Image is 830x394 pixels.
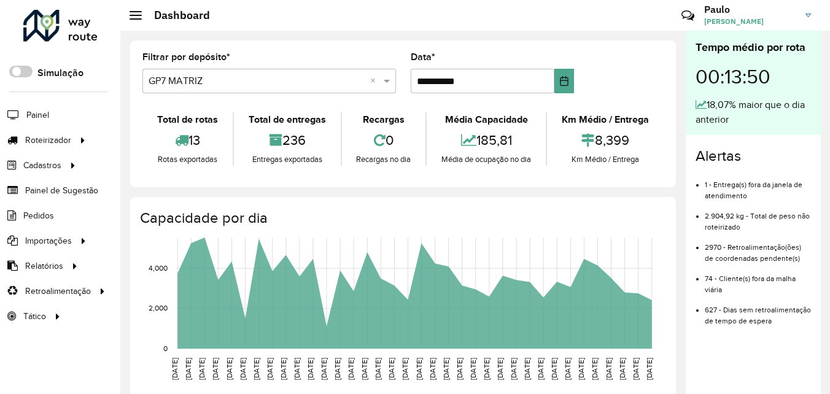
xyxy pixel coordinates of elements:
div: 185,81 [430,127,543,153]
div: Total de rotas [145,112,230,127]
text: [DATE] [483,358,491,380]
label: Filtrar por depósito [142,50,230,64]
text: [DATE] [618,358,626,380]
text: [DATE] [429,358,436,380]
li: 2970 - Retroalimentação(ões) de coordenadas pendente(s) [705,233,811,264]
text: [DATE] [293,358,301,380]
text: [DATE] [239,358,247,380]
text: [DATE] [184,358,192,380]
span: Clear all [370,74,381,88]
text: [DATE] [320,358,328,380]
div: Total de entregas [237,112,338,127]
div: 0 [345,127,423,153]
div: Média de ocupação no dia [430,153,543,166]
div: 18,07% maior que o dia anterior [696,98,811,127]
span: Painel [26,109,49,122]
text: [DATE] [211,358,219,380]
text: [DATE] [496,358,504,380]
text: 4,000 [149,264,168,272]
h4: Capacidade por dia [140,209,664,227]
span: Painel de Sugestão [25,184,98,197]
div: Média Capacidade [430,112,543,127]
text: [DATE] [171,358,179,380]
text: [DATE] [645,358,653,380]
span: Tático [23,310,46,323]
span: Pedidos [23,209,54,222]
div: 8,399 [550,127,661,153]
text: [DATE] [252,358,260,380]
div: 00:13:50 [696,56,811,98]
text: [DATE] [591,358,599,380]
h3: Paulo [704,4,796,15]
div: 236 [237,127,338,153]
label: Simulação [37,66,83,80]
div: Recargas no dia [345,153,423,166]
div: Entregas exportadas [237,153,338,166]
text: [DATE] [225,358,233,380]
li: 1 - Entrega(s) fora da janela de atendimento [705,170,811,201]
span: Importações [25,234,72,247]
text: 2,000 [149,304,168,312]
div: Km Médio / Entrega [550,153,661,166]
div: Críticas? Dúvidas? Elogios? Sugestões? Entre em contato conosco! [535,4,663,37]
text: 0 [163,344,168,352]
h4: Alertas [696,147,811,165]
div: Rotas exportadas [145,153,230,166]
span: Relatórios [25,260,63,272]
span: Retroalimentação [25,285,91,298]
div: 13 [145,127,230,153]
text: [DATE] [577,358,585,380]
text: [DATE] [333,358,341,380]
li: 627 - Dias sem retroalimentação de tempo de espera [705,295,811,326]
text: [DATE] [456,358,463,380]
div: Tempo médio por rota [696,39,811,56]
text: [DATE] [550,358,558,380]
li: 2.904,92 kg - Total de peso não roteirizado [705,201,811,233]
text: [DATE] [564,358,572,380]
text: [DATE] [523,358,531,380]
text: [DATE] [510,358,518,380]
button: Choose Date [554,69,575,93]
text: [DATE] [401,358,409,380]
text: [DATE] [266,358,274,380]
text: [DATE] [198,358,206,380]
text: [DATE] [415,358,423,380]
text: [DATE] [306,358,314,380]
text: [DATE] [442,358,450,380]
span: Roteirizador [25,134,71,147]
text: [DATE] [347,358,355,380]
div: Km Médio / Entrega [550,112,661,127]
label: Data [411,50,435,64]
text: [DATE] [632,358,640,380]
a: Contato Rápido [675,2,701,29]
text: [DATE] [279,358,287,380]
text: [DATE] [469,358,477,380]
text: [DATE] [387,358,395,380]
div: Recargas [345,112,423,127]
li: 74 - Cliente(s) fora da malha viária [705,264,811,295]
text: [DATE] [537,358,545,380]
text: [DATE] [360,358,368,380]
text: [DATE] [605,358,613,380]
text: [DATE] [374,358,382,380]
span: [PERSON_NAME] [704,16,796,27]
h2: Dashboard [142,9,210,22]
span: Cadastros [23,159,61,172]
